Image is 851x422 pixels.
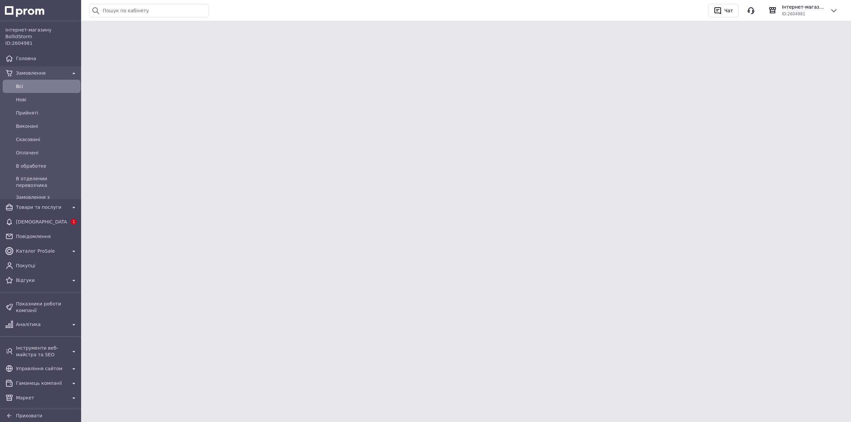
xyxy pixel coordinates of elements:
[16,70,67,76] span: Замовлення
[16,413,42,418] span: Приховати
[16,123,78,129] span: Виконані
[782,12,805,16] span: ID: 2604981
[708,4,739,17] button: Чат
[16,365,67,372] span: Управління сайтом
[16,248,67,254] span: Каталог ProSale
[16,218,67,225] span: [DEMOGRAPHIC_DATA]
[723,6,734,16] div: Чат
[5,41,33,46] span: ID: 2604981
[16,345,67,358] span: Інструменти веб-майстра та SEO
[16,394,67,401] span: Маркет
[16,55,78,62] span: Головна
[16,194,78,207] span: Замовлення з [PERSON_NAME]
[782,4,824,10] span: Інтернет-магазину BollidStorm
[16,300,78,314] span: Показники роботи компанії
[16,321,67,328] span: Аналітика
[16,163,78,169] span: В обработке
[89,4,209,17] input: Пошук по кабінету
[16,149,78,156] span: Оплачені
[71,219,77,225] span: 1
[16,204,67,211] span: Товари та послуги
[5,27,78,40] span: Інтернет-магазину BollidStorm
[16,233,78,240] span: Повідомлення
[16,262,78,269] span: Покупці
[16,175,78,189] span: В отделении перевозчика
[16,96,78,103] span: Нові
[16,380,67,386] span: Гаманець компанії
[16,83,78,90] span: Всi
[16,136,78,143] span: Скасовані
[16,110,78,116] span: Прийняті
[16,277,67,284] span: Відгуки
